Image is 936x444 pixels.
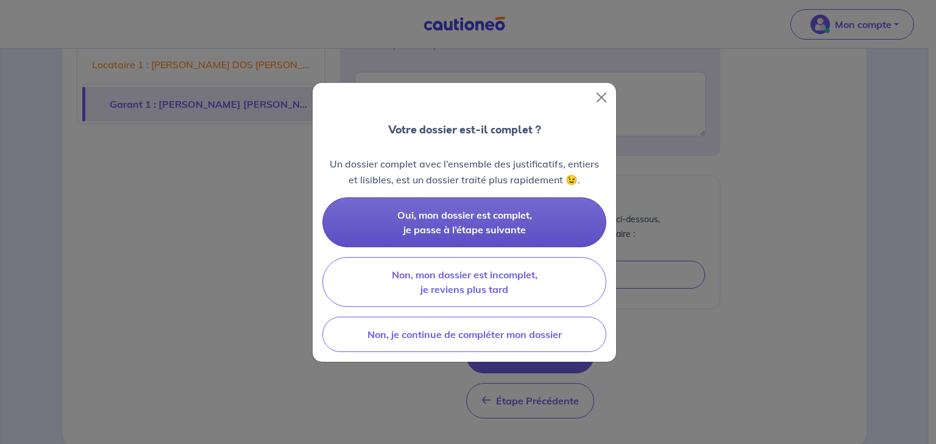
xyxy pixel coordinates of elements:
[322,156,606,188] p: Un dossier complet avec l’ensemble des justificatifs, entiers et lisibles, est un dossier traité ...
[397,209,532,236] span: Oui, mon dossier est complet, je passe à l’étape suivante
[592,88,611,107] button: Close
[388,122,541,138] p: Votre dossier est-il complet ?
[322,317,606,352] button: Non, je continue de compléter mon dossier
[322,257,606,307] button: Non, mon dossier est incomplet, je reviens plus tard
[367,328,562,340] span: Non, je continue de compléter mon dossier
[392,269,537,295] span: Non, mon dossier est incomplet, je reviens plus tard
[322,197,606,247] button: Oui, mon dossier est complet, je passe à l’étape suivante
